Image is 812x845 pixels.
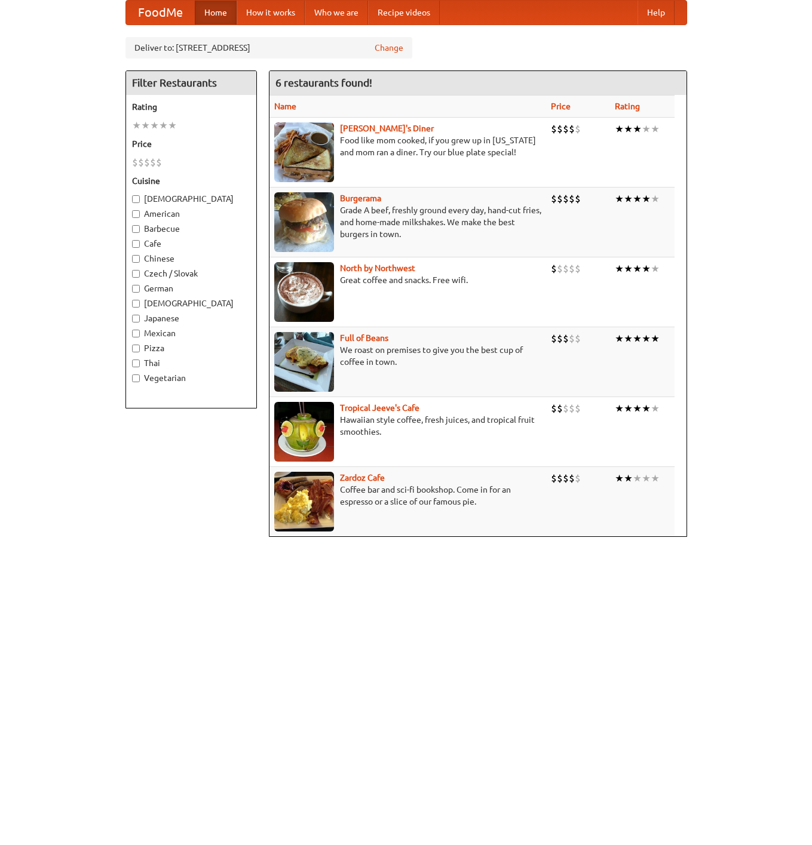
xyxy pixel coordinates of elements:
[651,332,660,345] li: ★
[274,274,541,286] p: Great coffee and snacks. Free wifi.
[569,192,575,205] li: $
[569,262,575,275] li: $
[274,102,296,111] a: Name
[274,134,541,158] p: Food like mom cooked, if you grew up in [US_STATE] and mom ran a diner. Try our blue plate special!
[132,268,250,279] label: Czech / Slovak
[642,262,651,275] li: ★
[551,102,571,111] a: Price
[551,192,557,205] li: $
[132,359,140,367] input: Thai
[557,192,563,205] li: $
[651,262,660,275] li: ★
[125,37,412,59] div: Deliver to: [STREET_ADDRESS]
[624,122,633,136] li: ★
[633,262,642,275] li: ★
[575,192,581,205] li: $
[132,374,140,382] input: Vegetarian
[615,122,624,136] li: ★
[141,119,150,132] li: ★
[274,472,334,531] img: zardoz.jpg
[132,315,140,322] input: Japanese
[569,122,575,136] li: $
[126,1,195,24] a: FoodMe
[563,332,569,345] li: $
[305,1,368,24] a: Who we are
[615,102,640,111] a: Rating
[340,403,419,413] a: Tropical Jeeve's Cafe
[126,71,256,95] h4: Filter Restaurants
[132,138,250,150] h5: Price
[237,1,305,24] a: How it works
[563,402,569,415] li: $
[551,122,557,136] li: $
[569,332,575,345] li: $
[638,1,675,24] a: Help
[132,223,250,235] label: Barbecue
[195,1,237,24] a: Home
[132,330,140,337] input: Mexican
[551,332,557,345] li: $
[132,193,250,205] label: [DEMOGRAPHIC_DATA]
[624,262,633,275] li: ★
[132,210,140,218] input: American
[642,472,651,485] li: ★
[551,262,557,275] li: $
[642,192,651,205] li: ★
[132,297,250,309] label: [DEMOGRAPHIC_DATA]
[132,253,250,265] label: Chinese
[168,119,177,132] li: ★
[624,332,633,345] li: ★
[624,402,633,415] li: ★
[132,300,140,308] input: [DEMOGRAPHIC_DATA]
[132,285,140,293] input: German
[132,342,250,354] label: Pizza
[150,119,159,132] li: ★
[159,119,168,132] li: ★
[150,156,156,169] li: $
[615,262,624,275] li: ★
[651,122,660,136] li: ★
[132,175,250,187] h5: Cuisine
[132,372,250,384] label: Vegetarian
[563,472,569,485] li: $
[575,122,581,136] li: $
[132,255,140,263] input: Chinese
[551,402,557,415] li: $
[132,156,138,169] li: $
[557,122,563,136] li: $
[132,327,250,339] label: Mexican
[274,332,334,392] img: beans.jpg
[138,156,144,169] li: $
[651,192,660,205] li: ★
[340,193,381,203] a: Burgerama
[132,119,141,132] li: ★
[569,472,575,485] li: $
[633,192,642,205] li: ★
[615,192,624,205] li: ★
[274,262,334,322] img: north.jpg
[368,1,440,24] a: Recipe videos
[132,195,140,203] input: [DEMOGRAPHIC_DATA]
[557,402,563,415] li: $
[633,332,642,345] li: ★
[132,225,140,233] input: Barbecue
[633,472,642,485] li: ★
[642,122,651,136] li: ★
[624,192,633,205] li: ★
[340,124,434,133] a: [PERSON_NAME]'s Diner
[340,263,415,273] a: North by Northwest
[633,122,642,136] li: ★
[132,270,140,278] input: Czech / Slovak
[563,262,569,275] li: $
[563,192,569,205] li: $
[132,238,250,250] label: Cafe
[340,473,385,483] a: Zardoz Cafe
[651,472,660,485] li: ★
[132,208,250,220] label: American
[575,262,581,275] li: $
